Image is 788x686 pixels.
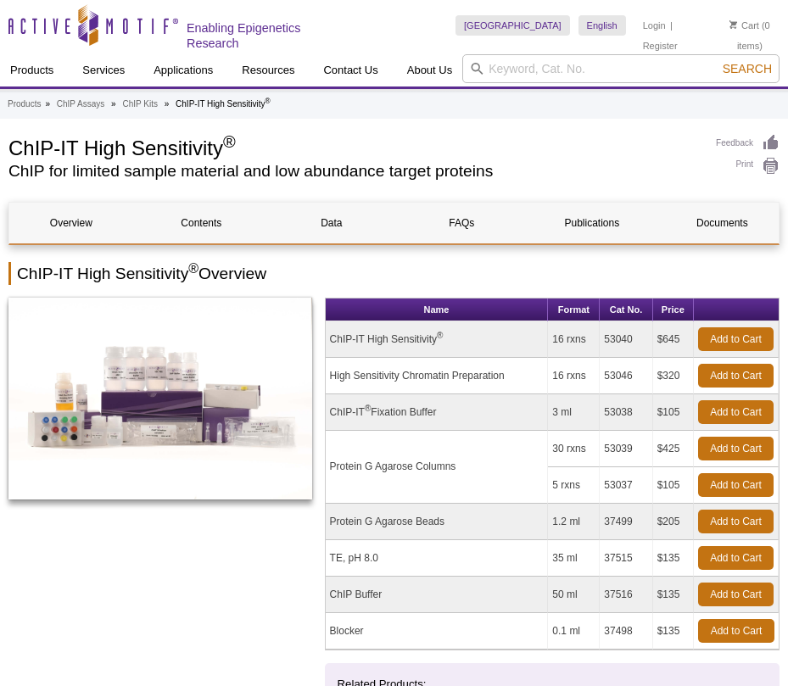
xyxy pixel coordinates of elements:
[698,583,774,606] a: Add to Cart
[720,15,780,56] li: (0 items)
[326,540,549,577] td: TE, pH 8.0
[698,510,774,533] a: Add to Cart
[723,62,772,75] span: Search
[57,97,105,112] a: ChIP Assays
[548,613,600,650] td: 0.1 ml
[653,298,694,321] th: Price
[548,394,600,431] td: 3 ml
[72,54,135,86] a: Services
[9,203,133,243] a: Overview
[223,132,236,151] sup: ®
[548,467,600,504] td: 5 rxns
[729,20,737,29] img: Your Cart
[45,99,50,109] li: »
[8,164,699,179] h2: ChIP for limited sample material and low abundance target proteins
[176,99,271,109] li: ChIP-IT High Sensitivity
[718,61,777,76] button: Search
[313,54,388,86] a: Contact Us
[326,298,549,321] th: Name
[122,97,158,112] a: ChIP Kits
[600,431,652,467] td: 53039
[600,298,652,321] th: Cat No.
[653,613,694,650] td: $135
[600,321,652,358] td: 53040
[653,394,694,431] td: $105
[578,15,626,36] a: English
[698,619,774,643] a: Add to Cart
[600,504,652,540] td: 37499
[653,540,694,577] td: $135
[265,96,270,104] sup: ®
[462,54,780,83] input: Keyword, Cat. No.
[698,327,774,351] a: Add to Cart
[548,298,600,321] th: Format
[326,577,549,613] td: ChIP Buffer
[653,358,694,394] td: $320
[397,54,462,86] a: About Us
[600,577,652,613] td: 37516
[326,394,549,431] td: ChIP-IT Fixation Buffer
[600,613,652,650] td: 37498
[716,134,780,153] a: Feedback
[8,134,699,159] h1: ChIP-IT High Sensitivity
[698,546,774,570] a: Add to Cart
[111,99,116,109] li: »
[232,54,305,86] a: Resources
[716,157,780,176] a: Print
[548,431,600,467] td: 30 rxns
[400,203,524,243] a: FAQs
[326,504,549,540] td: Protein G Agarose Beads
[670,15,673,36] li: |
[643,40,678,52] a: Register
[600,394,652,431] td: 53038
[600,358,652,394] td: 53046
[165,99,170,109] li: »
[653,504,694,540] td: $205
[548,321,600,358] td: 16 rxns
[8,262,780,285] h2: ChIP-IT High Sensitivity Overview
[698,473,774,497] a: Add to Cart
[326,431,549,504] td: Protein G Agarose Columns
[548,504,600,540] td: 1.2 ml
[600,467,652,504] td: 53037
[188,261,198,276] sup: ®
[653,467,694,504] td: $105
[548,540,600,577] td: 35 ml
[455,15,570,36] a: [GEOGRAPHIC_DATA]
[530,203,654,243] a: Publications
[8,298,312,499] img: ChIP-IT High Sensitivity Kit
[698,364,774,388] a: Add to Cart
[643,20,666,31] a: Login
[326,613,549,650] td: Blocker
[365,404,371,413] sup: ®
[661,203,785,243] a: Documents
[653,321,694,358] td: $645
[437,331,443,340] sup: ®
[698,437,774,460] a: Add to Cart
[600,540,652,577] td: 37515
[548,358,600,394] td: 16 rxns
[8,97,41,112] a: Products
[729,20,759,31] a: Cart
[326,321,549,358] td: ChIP-IT High Sensitivity
[143,54,223,86] a: Applications
[653,577,694,613] td: $135
[140,203,264,243] a: Contents
[548,577,600,613] td: 50 ml
[698,400,774,424] a: Add to Cart
[326,358,549,394] td: High Sensitivity Chromatin Preparation
[187,20,339,51] h2: Enabling Epigenetics Research
[270,203,394,243] a: Data
[653,431,694,467] td: $425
